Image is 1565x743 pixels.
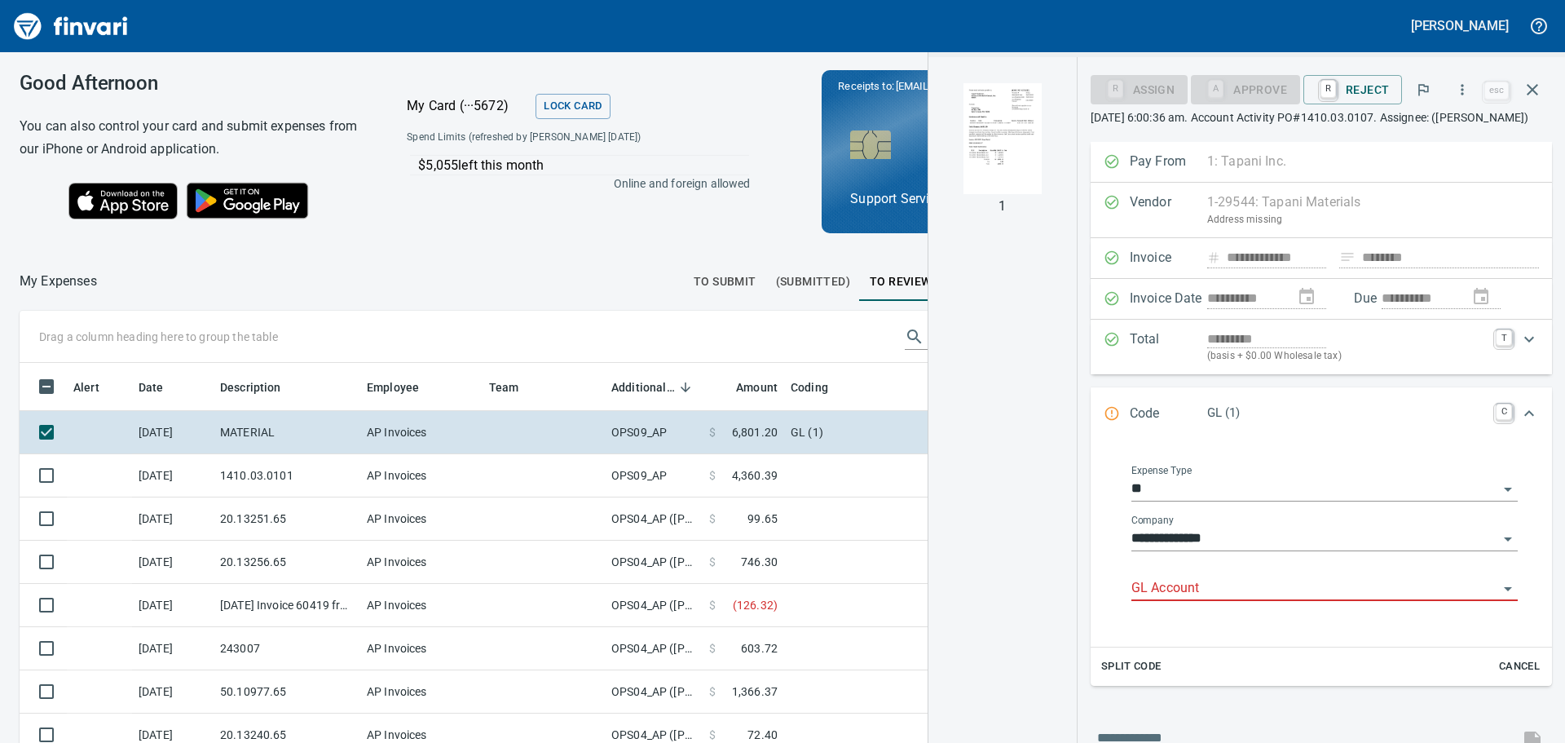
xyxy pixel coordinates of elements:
[360,584,483,627] td: AP Invoices
[747,511,778,527] span: 99.65
[39,329,278,345] p: Drag a column heading here to group the table
[1130,404,1207,425] p: Code
[367,378,419,397] span: Employee
[1130,329,1207,365] p: Total
[20,115,366,161] h6: You can also control your card and submit expenses from our iPhone or Android application.
[947,83,1058,194] img: Page 1
[214,541,360,584] td: 20.13256.65
[605,670,703,714] td: OPS04_AP ([PERSON_NAME], [PERSON_NAME], [PERSON_NAME], [PERSON_NAME], [PERSON_NAME])
[360,670,483,714] td: AP Invoices
[10,7,132,46] a: Finvari
[1496,404,1512,420] a: C
[709,511,716,527] span: $
[1493,654,1545,679] button: Cancel
[360,627,483,670] td: AP Invoices
[1484,82,1509,100] a: esc
[838,78,1091,95] p: Receipts to:
[132,411,214,454] td: [DATE]
[214,670,360,714] td: 50.10977.65
[394,175,750,192] p: Online and foreign allowed
[791,378,828,397] span: Coding
[605,541,703,584] td: OPS04_AP ([PERSON_NAME], [PERSON_NAME], [PERSON_NAME], [PERSON_NAME], [PERSON_NAME])
[999,197,1006,216] p: 1
[776,272,850,292] span: (Submitted)
[360,454,483,498] td: AP Invoices
[489,378,519,397] span: Team
[132,454,214,498] td: [DATE]
[360,498,483,541] td: AP Invoices
[1207,348,1486,365] p: (basis + $0.00 Wholesale tax)
[214,498,360,541] td: 20.13251.65
[418,156,748,175] p: $5,055 left this month
[1405,72,1441,108] button: Flag
[407,96,529,116] p: My Card (···5672)
[1091,387,1552,441] div: Expand
[68,183,178,219] img: Download on the App Store
[611,378,675,397] span: Additional Reviewer
[605,627,703,670] td: OPS04_AP ([PERSON_NAME], [PERSON_NAME], [PERSON_NAME], [PERSON_NAME], [PERSON_NAME])
[214,627,360,670] td: 243007
[733,597,778,613] span: ( 126.32 )
[732,467,778,484] span: 4,360.39
[870,272,932,292] span: To Review
[220,378,281,397] span: Description
[1097,654,1166,679] button: Split Code
[1497,577,1519,600] button: Open
[73,378,99,397] span: Alert
[709,640,716,657] span: $
[536,94,610,119] button: Lock Card
[132,498,214,541] td: [DATE]
[611,378,696,397] span: Additional Reviewer
[1191,82,1300,95] div: GL Account required
[736,378,778,397] span: Amount
[694,272,756,292] span: To Submit
[747,727,778,743] span: 72.40
[1320,80,1336,98] a: R
[1411,17,1509,34] h5: [PERSON_NAME]
[741,640,778,657] span: 603.72
[1444,72,1480,108] button: More
[715,378,778,397] span: Amount
[178,174,318,228] img: Get it on Google Play
[791,378,849,397] span: Coding
[605,498,703,541] td: OPS04_AP ([PERSON_NAME], [PERSON_NAME], [PERSON_NAME], [PERSON_NAME], [PERSON_NAME])
[489,378,540,397] span: Team
[360,541,483,584] td: AP Invoices
[605,411,703,454] td: OPS09_AP
[732,424,778,440] span: 6,801.20
[132,584,214,627] td: [DATE]
[1131,466,1192,475] label: Expense Type
[1496,329,1512,346] a: T
[544,97,602,116] span: Lock Card
[214,584,360,627] td: [DATE] Invoice 60419 from [PERSON_NAME] Lumber Co (1-10777)
[894,78,1065,94] span: [EMAIL_ADDRESS][DOMAIN_NAME]
[132,670,214,714] td: [DATE]
[1091,109,1552,126] p: [DATE] 6:00:36 am. Account Activity PO#1410.03.0107. Assignee: ([PERSON_NAME])
[732,683,778,700] span: 1,366.37
[73,378,121,397] span: Alert
[709,727,716,743] span: $
[709,424,716,440] span: $
[220,378,302,397] span: Description
[741,554,778,570] span: 746.30
[20,72,366,95] h3: Good Afternoon
[850,189,1078,209] p: Support Services
[1091,82,1188,95] div: Assign
[1407,13,1513,38] button: [PERSON_NAME]
[709,554,716,570] span: $
[132,627,214,670] td: [DATE]
[709,683,716,700] span: $
[367,378,440,397] span: Employee
[1497,478,1519,501] button: Open
[1497,528,1519,551] button: Open
[360,411,483,454] td: AP Invoices
[709,467,716,484] span: $
[605,584,703,627] td: OPS04_AP ([PERSON_NAME], [PERSON_NAME], [PERSON_NAME], [PERSON_NAME], [PERSON_NAME])
[20,272,97,291] p: My Expenses
[139,378,185,397] span: Date
[214,411,360,454] td: MATERIAL
[1091,441,1552,686] div: Expand
[1497,657,1541,676] span: Cancel
[407,130,694,146] span: Spend Limits (refreshed by [PERSON_NAME] [DATE])
[605,454,703,498] td: OPS09_AP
